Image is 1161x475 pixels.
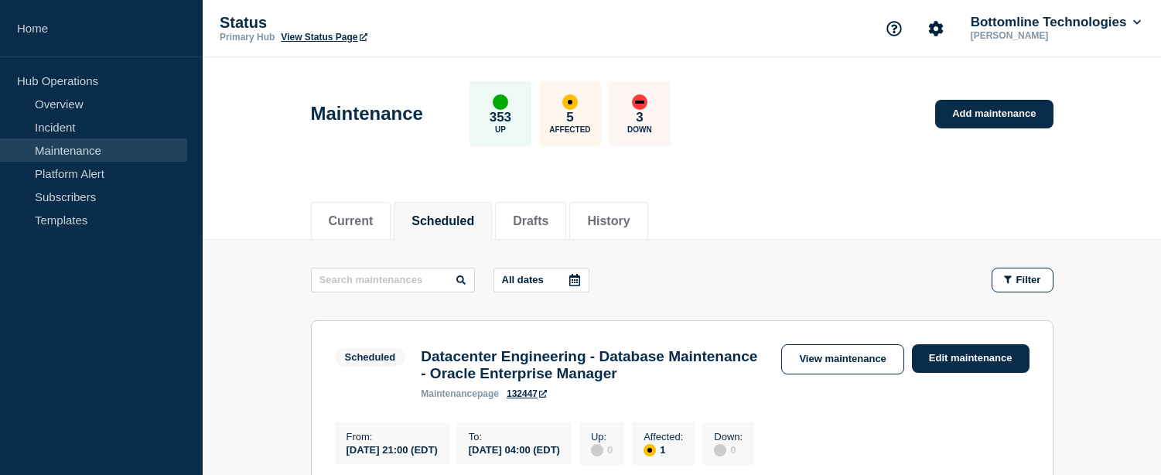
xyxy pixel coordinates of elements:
button: Bottomline Technologies [968,15,1144,30]
div: Scheduled [345,351,396,363]
button: Account settings [920,12,952,45]
a: View Status Page [281,32,367,43]
p: 5 [566,110,573,125]
div: [DATE] 04:00 (EDT) [469,443,560,456]
p: Up : [591,431,613,443]
button: Support [878,12,910,45]
p: To : [469,431,560,443]
div: 0 [591,443,613,456]
div: down [632,94,647,110]
button: All dates [493,268,589,292]
span: maintenance [421,388,477,399]
button: Filter [992,268,1053,292]
div: 1 [644,443,683,456]
p: 3 [636,110,643,125]
a: Edit maintenance [912,344,1030,373]
div: disabled [591,444,603,456]
div: affected [562,94,578,110]
button: History [587,214,630,228]
p: Status [220,14,529,32]
div: up [493,94,508,110]
p: page [421,388,499,399]
p: Primary Hub [220,32,275,43]
h3: Datacenter Engineering - Database Maintenance - Oracle Enterprise Manager [421,348,766,382]
p: Up [495,125,506,134]
div: [DATE] 21:00 (EDT) [347,443,438,456]
h1: Maintenance [311,103,423,125]
a: Add maintenance [935,100,1053,128]
p: [PERSON_NAME] [968,30,1129,41]
p: Down : [714,431,743,443]
div: disabled [714,444,726,456]
a: View maintenance [781,344,903,374]
p: 353 [490,110,511,125]
button: Current [329,214,374,228]
p: Affected : [644,431,683,443]
input: Search maintenances [311,268,475,292]
p: Affected [549,125,590,134]
button: Drafts [513,214,548,228]
p: All dates [502,274,544,285]
p: Down [627,125,652,134]
button: Scheduled [411,214,474,228]
a: 132447 [507,388,547,399]
div: affected [644,444,656,456]
div: 0 [714,443,743,456]
span: Filter [1016,274,1041,285]
p: From : [347,431,438,443]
